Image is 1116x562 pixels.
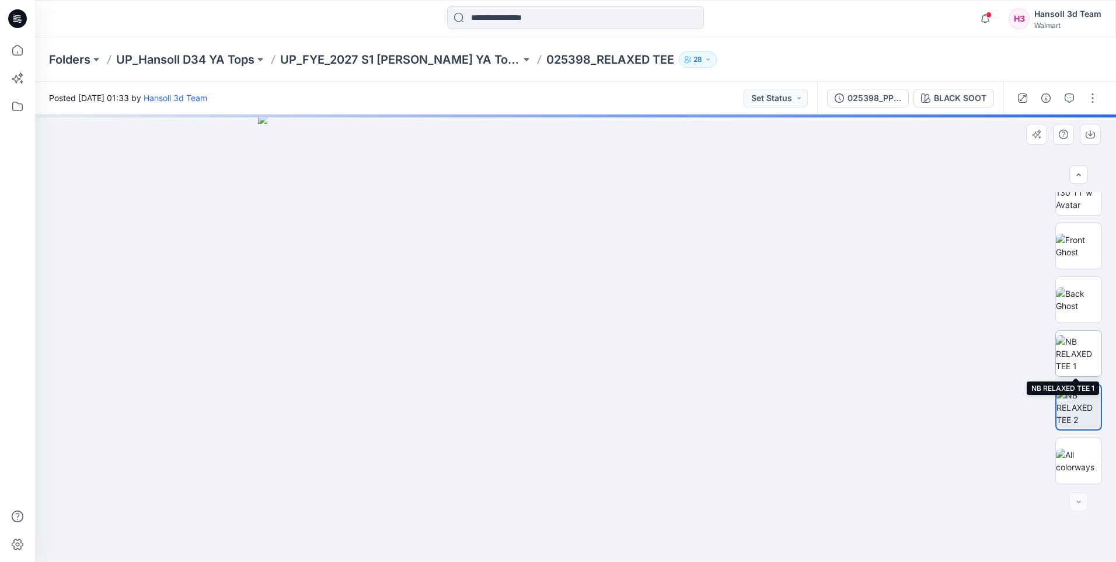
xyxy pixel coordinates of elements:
[49,51,90,68] a: Folders
[1056,449,1101,473] img: All colorways
[913,89,994,107] button: BLACK SOOT
[1056,389,1101,426] img: NB RELAXED TEE 2
[1056,174,1101,211] img: 2024 Y 130 TT w Avatar
[280,51,521,68] a: UP_FYE_2027 S1 [PERSON_NAME] YA Tops and Dresses
[116,51,254,68] a: UP_Hansoll D34 YA Tops
[258,115,893,562] img: eyJhbGciOiJIUzI1NiIsImtpZCI6IjAiLCJzbHQiOiJzZXMiLCJ0eXAiOiJKV1QifQ.eyJkYXRhIjp7InR5cGUiOiJzdG9yYW...
[679,51,717,68] button: 28
[1034,7,1101,21] div: Hansoll 3d Team
[693,53,702,66] p: 28
[1056,335,1101,372] img: NB RELAXED TEE 1
[934,92,986,105] div: BLACK SOOT
[1034,21,1101,30] div: Walmart
[848,92,901,105] div: 025398_PP FC_RELAXED TEE([GEOGRAPHIC_DATA])
[827,89,909,107] button: 025398_PP FC_RELAXED TEE([GEOGRAPHIC_DATA])
[1056,287,1101,312] img: Back Ghost
[1009,8,1030,29] div: H3
[1056,234,1101,258] img: Front Ghost
[49,92,207,104] span: Posted [DATE] 01:33 by
[144,93,207,103] a: Hansoll 3d Team
[1037,89,1055,107] button: Details
[546,51,674,68] p: 025398_RELAXED TEE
